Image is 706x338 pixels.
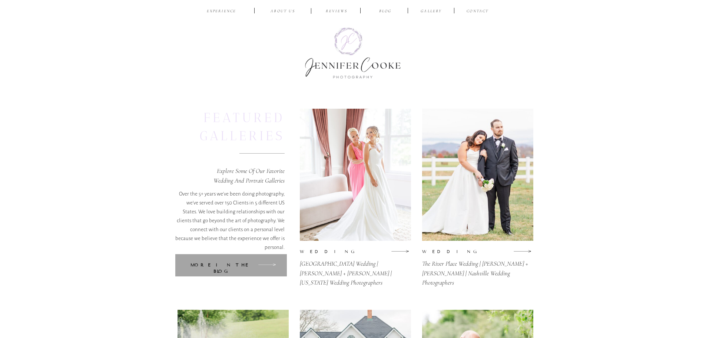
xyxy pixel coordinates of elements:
[465,8,490,15] a: CONTACT
[190,262,250,274] b: more in the BlOG
[419,8,444,15] a: Gallery
[374,8,397,15] a: BLOG
[171,109,285,145] h2: FEATURED GALLERIES
[422,259,530,277] a: The River Place Wedding | [PERSON_NAME] + [PERSON_NAME] | Nashville Wedding Photographers
[202,166,285,184] p: Explore some of Our favorite wedding and portrait galleries
[204,8,239,15] a: EXPERIENCE
[173,190,285,243] p: Over the 5+ years we've been doing photography, we've served over 150 Clients in 5 different US S...
[265,8,301,15] a: ABOUT US
[300,249,328,254] p: wedding
[319,8,354,15] a: reviews
[186,262,255,269] a: more in the BlOG
[300,259,408,277] a: [GEOGRAPHIC_DATA] Wedding | [PERSON_NAME] + [PERSON_NAME] | [US_STATE] Wedding Photographers
[422,249,451,254] p: wedding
